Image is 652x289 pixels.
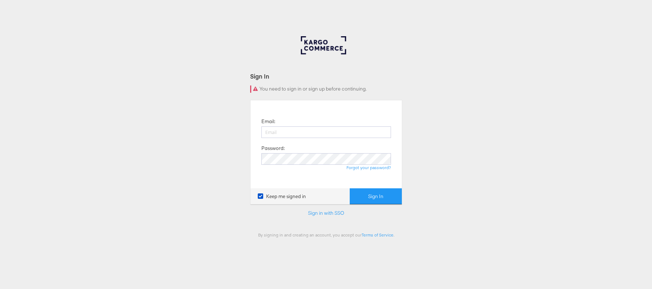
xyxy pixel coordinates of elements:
[346,165,391,170] a: Forgot your password?
[261,118,275,125] label: Email:
[261,126,391,138] input: Email
[261,145,285,152] label: Password:
[362,232,394,238] a: Terms of Service
[258,193,306,200] label: Keep me signed in
[250,85,402,93] div: You need to sign in or sign up before continuing.
[350,188,402,205] button: Sign In
[250,232,402,238] div: By signing in and creating an account, you accept our .
[250,72,402,80] div: Sign In
[308,210,344,216] a: Sign in with SSO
